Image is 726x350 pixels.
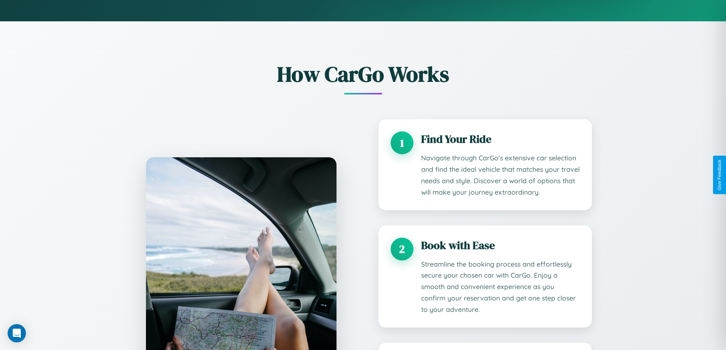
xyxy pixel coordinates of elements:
[8,324,26,342] div: Open Intercom Messenger
[421,152,580,198] p: Navigate through CarGo's extensive car selection and find the ideal vehicle that matches your tra...
[421,259,580,316] p: Streamline the booking process and effortlessly secure your chosen car with CarGo. Enjoy a smooth...
[421,131,580,147] h3: Find Your Ride
[391,238,413,261] div: 2
[135,59,592,89] h2: How CarGo Works
[391,131,413,154] div: 1
[717,160,722,190] div: Give Feedback
[421,238,580,253] h3: Book with Ease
